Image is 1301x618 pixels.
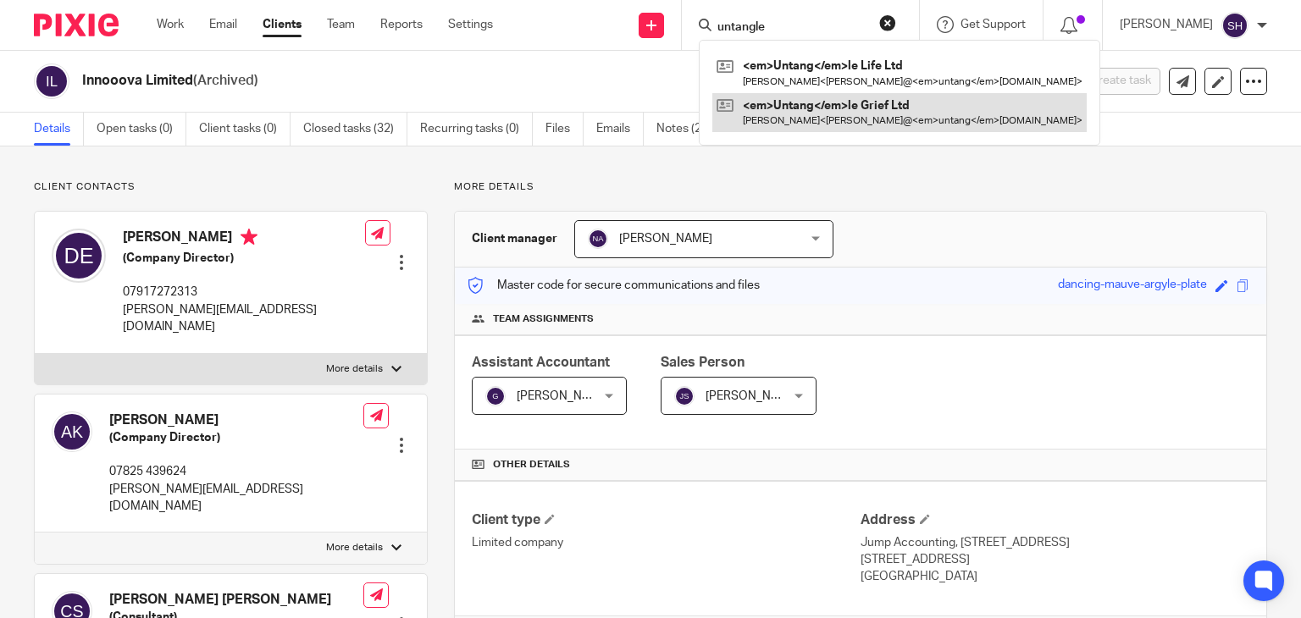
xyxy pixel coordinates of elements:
a: Details [34,113,84,146]
h4: [PERSON_NAME] [PERSON_NAME] [109,591,363,609]
p: [STREET_ADDRESS] [861,551,1249,568]
h4: [PERSON_NAME] [109,411,363,429]
a: Reports [380,16,423,33]
p: Jump Accounting, [STREET_ADDRESS] [861,534,1249,551]
p: Client contacts [34,180,428,194]
span: [PERSON_NAME] [517,390,610,402]
span: Assistant Accountant [472,356,610,369]
a: Files [545,113,584,146]
img: Pixie [34,14,119,36]
h5: (Company Director) [109,429,363,446]
h4: [PERSON_NAME] [123,229,365,250]
a: Clients [263,16,302,33]
p: Master code for secure communications and files [468,277,760,294]
h2: Innooova Limited [82,72,846,90]
p: [PERSON_NAME] [1120,16,1213,33]
span: Team assignments [493,312,594,326]
img: svg%3E [1221,12,1248,39]
button: Clear [879,14,896,31]
p: Limited company [472,534,861,551]
a: Emails [596,113,644,146]
img: svg%3E [52,229,106,283]
span: Get Support [961,19,1026,30]
p: More details [326,541,383,555]
input: Search [716,20,868,36]
span: (Archived) [193,74,258,87]
span: Other details [493,458,570,472]
img: svg%3E [34,63,69,99]
span: [PERSON_NAME] [706,390,799,402]
img: svg%3E [52,411,92,452]
h4: Client type [472,511,861,529]
a: Team [327,16,355,33]
p: More details [454,180,1267,194]
a: Work [157,16,184,33]
div: dancing-mauve-argyle-plate [1058,276,1207,295]
p: [GEOGRAPHIC_DATA] [861,568,1249,585]
a: Client tasks (0) [199,113,291,146]
i: Primary [241,229,257,246]
a: Recurring tasks (0) [420,113,533,146]
p: More details [326,362,383,376]
button: Create task [1062,68,1160,95]
h3: Client manager [472,230,557,247]
img: svg%3E [674,386,695,406]
p: 07825 439624 [109,463,363,480]
p: 07917272313 [123,284,365,301]
h5: (Company Director) [123,250,365,267]
a: Email [209,16,237,33]
p: [PERSON_NAME][EMAIL_ADDRESS][DOMAIN_NAME] [109,481,363,516]
h4: Address [861,511,1249,529]
span: Sales Person [661,356,745,369]
p: [PERSON_NAME][EMAIL_ADDRESS][DOMAIN_NAME] [123,301,365,336]
a: Open tasks (0) [97,113,186,146]
img: svg%3E [588,229,608,249]
img: svg%3E [485,386,506,406]
a: Closed tasks (32) [303,113,407,146]
span: [PERSON_NAME] [619,233,712,245]
a: Notes (2) [656,113,718,146]
a: Settings [448,16,493,33]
